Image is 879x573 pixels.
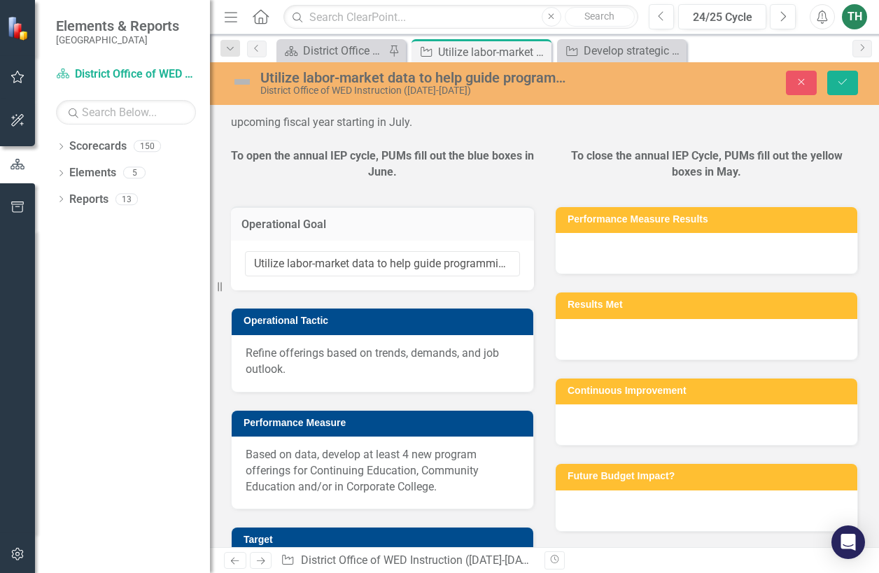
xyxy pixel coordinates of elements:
div: Utilize labor-market data to help guide programming decisions. [260,70,572,85]
span: Elements & Reports [56,17,179,34]
a: Reports [69,192,108,208]
small: [GEOGRAPHIC_DATA] [56,34,179,45]
div: District Office of WED Instruction ([DATE]-[DATE]) [260,85,572,96]
h3: Operational Goal [241,218,523,231]
div: 13 [115,193,138,205]
input: This field is required [245,251,520,277]
p: Based on data, develop at least 4 new program offerings for Continuing Education, Community Educa... [246,447,519,495]
b: To close the annual IEP Cycle, PUMs fill out the yellow boxes in May. [571,149,843,178]
h3: Target [244,535,526,545]
div: 24/25 Cycle [683,9,761,26]
p: Refine offerings based on trends, demands, and job outlook. [246,346,519,378]
div: District Office of WED Instruction [303,42,385,59]
input: Search Below... [56,100,196,125]
img: ClearPoint Strategy [7,16,31,41]
h3: Future Budget Impact? [568,471,850,481]
div: 5 [123,167,146,179]
div: Develop strategic partnerships with employers, industry groups, and community organizations resul... [584,42,683,59]
button: Search [565,7,635,27]
img: Not Defined [231,71,253,93]
h3: Operational Tactic [244,316,526,326]
a: District Office of WED Instruction [280,42,385,59]
span: Search [584,10,614,22]
input: Search ClearPoint... [283,5,638,29]
a: District Office of WED Instruction ([DATE]-[DATE]) [56,66,196,83]
h3: Results Met [568,299,850,310]
h3: Performance Measure [244,418,526,428]
a: Scorecards [69,139,127,155]
h3: Performance Measure Results [568,214,850,225]
button: 24/25 Cycle [678,4,766,29]
div: 150 [134,141,161,153]
a: District Office of WED Instruction ([DATE]-[DATE]) [301,553,542,567]
button: TH [842,4,867,29]
div: Utilize labor-market data to help guide programming decisions. [438,43,548,61]
b: To open the annual IEP cycle, PUMs fill out the blue boxes in June. [231,149,534,178]
div: » » [281,553,534,569]
a: Elements [69,165,116,181]
h3: Continuous Improvement [568,385,850,396]
div: Open Intercom Messenger [831,525,865,559]
a: Develop strategic partnerships with employers, industry groups, and community organizations resul... [561,42,683,59]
